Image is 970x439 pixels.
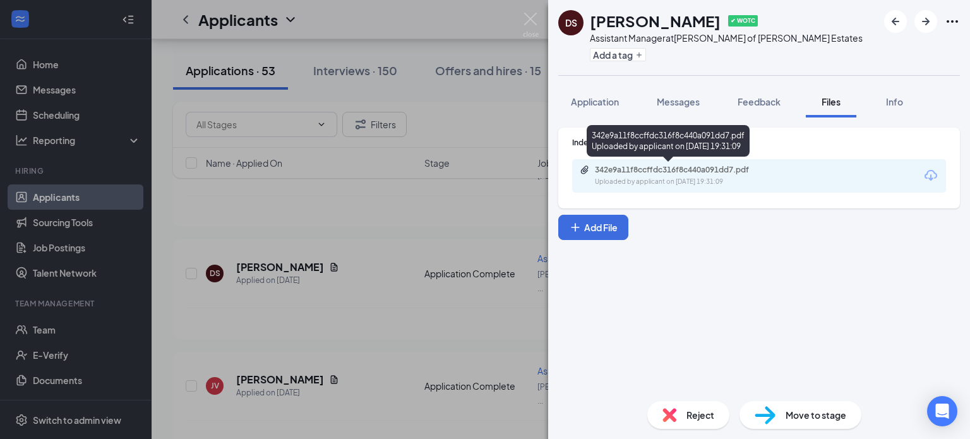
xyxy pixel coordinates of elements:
[927,396,957,426] div: Open Intercom Messenger
[590,10,721,32] h1: [PERSON_NAME]
[886,96,903,107] span: Info
[888,14,903,29] svg: ArrowLeftNew
[590,48,646,61] button: PlusAdd a tag
[884,10,907,33] button: ArrowLeftNew
[728,15,758,27] span: ✔ WOTC
[822,96,841,107] span: Files
[590,32,863,44] div: Assistant Manager at [PERSON_NAME] of [PERSON_NAME] Estates
[918,14,933,29] svg: ArrowRight
[686,408,714,422] span: Reject
[595,165,772,175] div: 342e9a11f8ccffdc316f8c440a091dd7.pdf
[571,96,619,107] span: Application
[945,14,960,29] svg: Ellipses
[786,408,846,422] span: Move to stage
[914,10,937,33] button: ArrowRight
[738,96,781,107] span: Feedback
[572,137,946,148] div: Indeed Resume
[558,215,628,240] button: Add FilePlus
[569,221,582,234] svg: Plus
[580,165,784,187] a: Paperclip342e9a11f8ccffdc316f8c440a091dd7.pdfUploaded by applicant on [DATE] 19:31:09
[657,96,700,107] span: Messages
[565,16,577,29] div: DS
[923,168,938,183] svg: Download
[635,51,643,59] svg: Plus
[595,177,784,187] div: Uploaded by applicant on [DATE] 19:31:09
[587,125,750,157] div: 342e9a11f8ccffdc316f8c440a091dd7.pdf Uploaded by applicant on [DATE] 19:31:09
[580,165,590,175] svg: Paperclip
